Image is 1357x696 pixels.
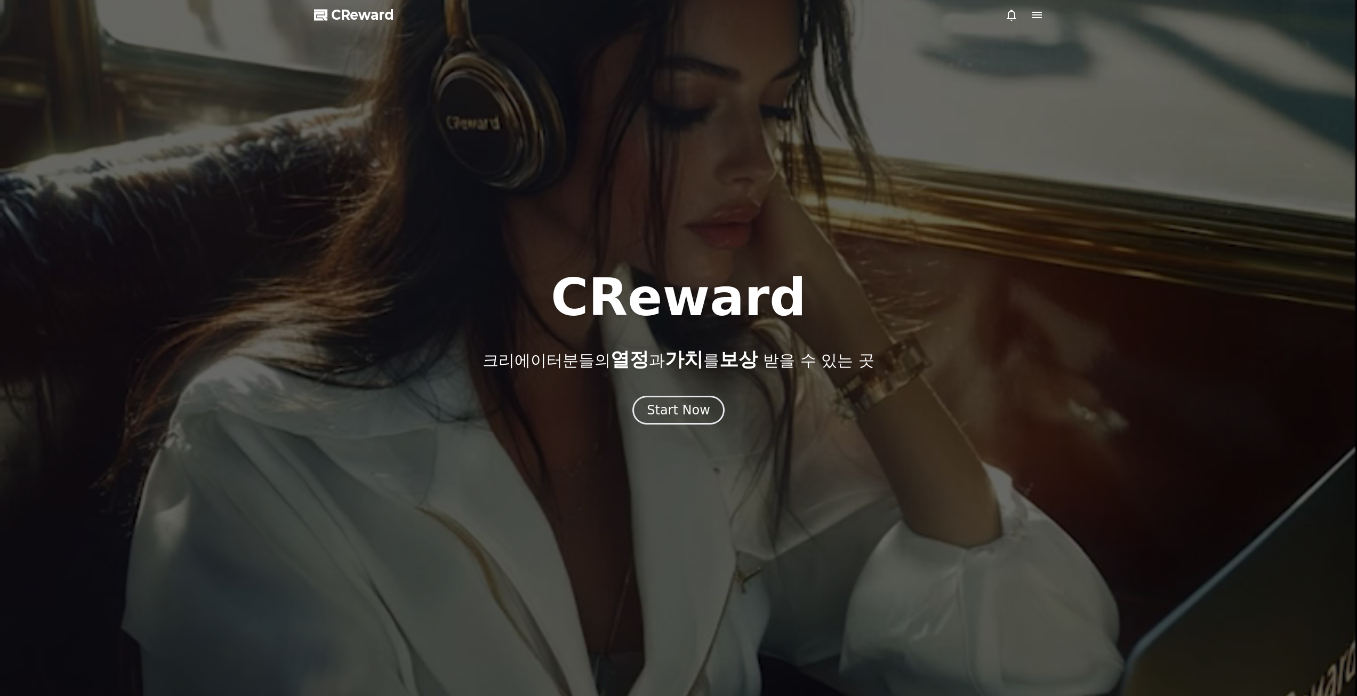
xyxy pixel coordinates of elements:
[665,348,703,370] span: 가치
[611,348,649,370] span: 열정
[647,402,710,419] div: Start Now
[551,272,806,323] h1: CReward
[314,6,394,23] a: CReward
[483,349,874,370] p: 크리에이터분들의 과 를 받을 수 있는 곳
[632,406,725,417] a: Start Now
[719,348,758,370] span: 보상
[632,396,725,425] button: Start Now
[331,6,394,23] span: CReward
